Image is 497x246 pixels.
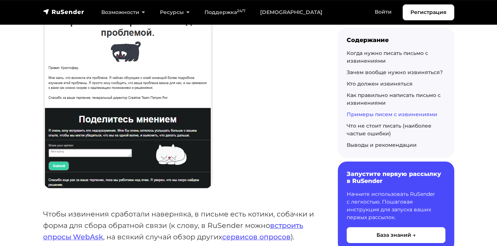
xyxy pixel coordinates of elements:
[237,8,245,13] sup: 24/7
[347,50,428,64] a: Когда нужно писать письмо с извинениями
[153,5,197,20] a: Ресурсы
[367,4,399,20] a: Войти
[43,221,303,241] a: встроить опросы WebAsk
[347,191,445,222] p: Начните использовать RuSender с легкостью. Пошаговая инструкция для запуска ваших первых рассылок.
[347,228,445,243] button: База знаний →
[347,122,431,137] a: Что не стоит писать (наиболее частые ошибки)
[222,232,291,241] a: сервисов опросов
[43,8,84,15] img: RuSender
[347,69,443,76] a: Зачем вообще нужно извиняться?
[347,170,445,184] h6: Запустите первую рассылку в RuSender
[197,5,253,20] a: Поддержка24/7
[403,4,454,20] a: Регистрация
[347,92,441,106] a: Как правильно написать письмо с извинениями
[43,208,314,242] p: Чтобы извинения сработали наверняка, в письме есть котики, собачки и форма для сбора обратной свя...
[253,5,330,20] a: [DEMOGRAPHIC_DATA]
[347,80,413,87] a: Кто должен извиняться
[94,5,153,20] a: Возможности
[347,142,417,148] a: Выводы и рекомендации
[347,111,437,118] a: Примеры писем с извинениями
[347,37,445,44] div: Содержание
